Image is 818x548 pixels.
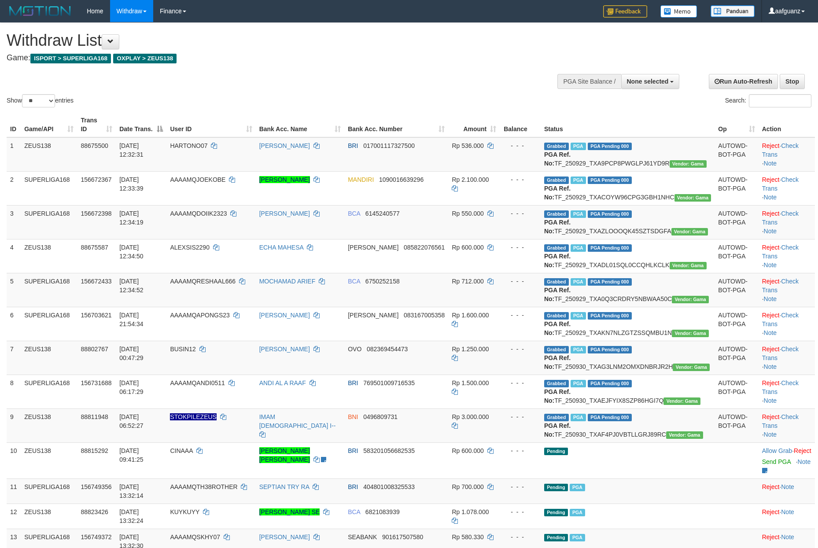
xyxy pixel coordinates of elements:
[571,210,586,218] span: Marked by aafsoycanthlai
[588,210,632,218] span: PGA Pending
[119,483,144,499] span: [DATE] 13:32:14
[541,171,715,205] td: TF_250929_TXACOYW96CPG3GBH1NHC
[503,345,537,353] div: - - -
[379,176,424,183] span: Copy 1090016639296 to clipboard
[348,346,361,353] span: OVO
[452,447,483,454] span: Rp 600.000
[762,483,780,490] a: Reject
[666,431,703,439] span: Vendor URL: https://trx31.1velocity.biz
[7,341,21,375] td: 7
[452,413,489,420] span: Rp 3.000.000
[119,379,144,395] span: [DATE] 06:17:29
[21,504,77,529] td: ZEUS138
[762,379,799,395] a: Check Trans
[715,205,758,239] td: AUTOWD-BOT-PGA
[452,210,483,217] span: Rp 550.000
[170,244,210,251] span: ALEXSIS2290
[762,533,780,541] a: Reject
[81,142,108,149] span: 88675500
[798,458,811,465] a: Note
[588,380,632,387] span: PGA Pending
[764,329,777,336] a: Note
[404,244,445,251] span: Copy 085822076561 to clipboard
[348,379,358,386] span: BRI
[503,277,537,286] div: - - -
[7,4,74,18] img: MOTION_logo.png
[764,228,777,235] a: Note
[77,112,116,137] th: Trans ID: activate to sort column ascending
[672,330,709,337] span: Vendor URL: https://trx31.1velocity.biz
[759,307,815,341] td: · ·
[780,74,805,89] a: Stop
[119,244,144,260] span: [DATE] 12:34:50
[22,94,55,107] select: Showentries
[670,262,707,269] span: Vendor URL: https://trx31.1velocity.biz
[344,112,448,137] th: Bank Acc. Number: activate to sort column ascending
[711,5,755,17] img: panduan.png
[21,239,77,273] td: ZEUS138
[21,341,77,375] td: ZEUS138
[81,176,111,183] span: 156672367
[759,171,815,205] td: · ·
[794,447,811,454] a: Reject
[363,483,415,490] span: Copy 404801008325533 to clipboard
[348,244,398,251] span: [PERSON_NAME]
[363,142,415,149] span: Copy 017001117327500 to clipboard
[715,341,758,375] td: AUTOWD-BOT-PGA
[715,171,758,205] td: AUTOWD-BOT-PGA
[81,278,111,285] span: 156672433
[725,94,811,107] label: Search:
[170,210,227,217] span: AAAAMQDOIIK2323
[7,239,21,273] td: 4
[571,312,586,320] span: Marked by aafchhiseyha
[588,312,632,320] span: PGA Pending
[759,504,815,529] td: ·
[544,354,571,370] b: PGA Ref. No:
[557,74,621,89] div: PGA Site Balance /
[544,278,569,286] span: Grabbed
[571,278,586,286] span: Marked by aafsoycanthlai
[673,364,710,371] span: Vendor URL: https://trx31.1velocity.biz
[544,380,569,387] span: Grabbed
[544,422,571,438] b: PGA Ref. No:
[503,482,537,491] div: - - -
[762,447,794,454] span: ·
[663,397,700,405] span: Vendor URL: https://trx31.1velocity.biz
[259,346,310,353] a: [PERSON_NAME]
[544,253,571,268] b: PGA Ref. No:
[503,412,537,421] div: - - -
[452,278,483,285] span: Rp 712.000
[759,478,815,504] td: ·
[259,244,303,251] a: ECHA MAHESA
[544,210,569,218] span: Grabbed
[544,151,571,167] b: PGA Ref. No:
[541,341,715,375] td: TF_250930_TXAG3LNM2OMXDNBRJR2H
[113,54,177,63] span: OXPLAY > ZEUS138
[259,379,306,386] a: ANDI AL A RAAF
[764,431,777,438] a: Note
[365,210,400,217] span: Copy 6145240577 to clipboard
[759,205,815,239] td: · ·
[348,447,358,454] span: BRI
[544,287,571,302] b: PGA Ref. No:
[762,312,799,327] a: Check Trans
[762,142,799,158] a: Check Trans
[715,239,758,273] td: AUTOWD-BOT-PGA
[762,176,780,183] a: Reject
[170,312,229,319] span: AAAAMQAPONGS23
[119,508,144,524] span: [DATE] 13:32:24
[503,446,537,455] div: - - -
[541,273,715,307] td: TF_250929_TXA0Q3CRDRY5NBWAA50C
[348,142,358,149] span: BRI
[672,296,709,303] span: Vendor URL: https://trx31.1velocity.biz
[7,442,21,478] td: 10
[544,509,568,516] span: Pending
[500,112,541,137] th: Balance
[119,210,144,226] span: [DATE] 12:34:19
[81,447,108,454] span: 88815292
[348,210,360,217] span: BCA
[715,112,758,137] th: Op: activate to sort column ascending
[452,533,483,541] span: Rp 580.330
[448,112,500,137] th: Amount: activate to sort column ascending
[762,312,780,319] a: Reject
